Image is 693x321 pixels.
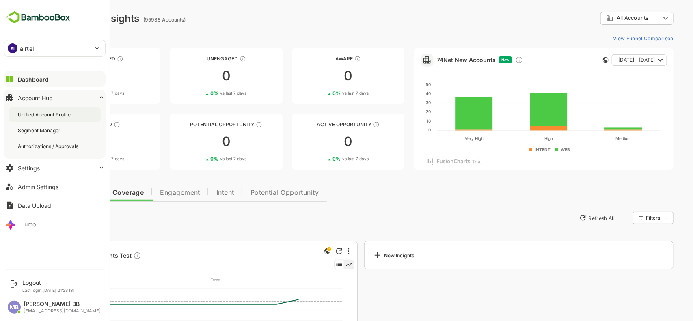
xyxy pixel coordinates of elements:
div: Discover new ICP-fit accounts showing engagement — via intent surges, anonymous website visits, L... [487,56,495,64]
div: Description not present [105,252,113,261]
span: Data Quality and Coverage [28,190,115,196]
a: UnengagedThese accounts have not shown enough engagement and need nurturing00%vs last 7 days [142,48,254,104]
div: Unreached [19,56,132,62]
div: Refresh [307,248,314,254]
div: 0 [264,135,376,148]
a: 95933 Accounts TestDescription not present [43,252,116,261]
span: All Accounts [588,15,620,21]
button: View Funnel Comparison [581,32,645,45]
span: Engagement [132,190,172,196]
button: Admin Settings [4,179,106,195]
div: These accounts have not shown enough engagement and need nurturing [211,56,218,62]
div: 0 [264,69,376,82]
div: 0 % [304,156,340,162]
ag: (95938 Accounts) [115,17,160,23]
div: AIairtel [4,40,105,56]
span: Intent [188,190,206,196]
p: Last login: [DATE] 21:23 IST [22,288,76,293]
div: 0 % [182,156,218,162]
text: Medium [587,136,602,141]
text: 40 [397,91,402,96]
div: 0 % [304,90,340,96]
div: AI [8,43,17,53]
div: [EMAIL_ADDRESS][DOMAIN_NAME] [24,308,101,314]
text: 10 [398,118,402,123]
div: All Accounts [578,15,632,22]
span: vs last 7 days [314,90,340,96]
text: 30 [397,100,402,105]
p: airtel [20,44,34,53]
span: 95933 Accounts Test [43,252,113,261]
text: 50 [397,82,402,87]
div: Dashboard [18,76,49,83]
div: Segment Manager [18,127,62,134]
text: 100K [38,286,47,291]
div: Unified Account Profile [18,111,72,118]
div: Account Hub [18,95,53,101]
div: [PERSON_NAME] BB [24,301,101,308]
div: Admin Settings [18,183,58,190]
button: Lumo [4,216,106,232]
div: 0 [19,135,132,148]
div: Active Opportunity [264,121,376,127]
text: High [516,136,525,141]
div: 0 [142,135,254,148]
div: Engaged [19,121,132,127]
text: 0 [400,127,402,132]
text: ---- Trend [175,278,192,282]
div: MB [8,301,21,314]
div: Filters [617,211,645,225]
span: vs last 7 days [192,90,218,96]
a: 74Net New Accounts [408,56,467,63]
button: Account Hub [4,90,106,106]
div: 0 % [60,156,96,162]
div: Data Upload [18,202,51,209]
span: vs last 7 days [69,156,96,162]
div: Authorizations / Approvals [18,143,80,150]
div: This is a global insight. Segment selection is not applicable for this view [294,246,304,257]
a: EngagedThese accounts are warm, further nurturing would qualify them to MQAs00%vs last 7 days [19,114,132,170]
text: WEB [532,147,542,152]
a: UnreachedThese accounts have not been engaged with for a defined time period00%vs last 7 days [19,48,132,104]
text: Very High [436,136,455,141]
span: New [473,58,481,62]
button: Data Upload [4,197,106,213]
div: Potential Opportunity [142,121,254,127]
button: Settings [4,160,106,176]
a: Potential OpportunityThese accounts are MQAs and can be passed on to Inside Sales00%vs last 7 days [142,114,254,170]
div: Aware [264,56,376,62]
div: These accounts are MQAs and can be passed on to Inside Sales [227,121,234,128]
div: 0 % [60,90,96,96]
text: 20 [397,109,402,114]
text: 80K [39,297,47,301]
div: Settings [18,165,40,172]
a: AwareThese accounts have just entered the buying cycle and need further nurturing00%vs last 7 days [264,48,376,104]
span: vs last 7 days [314,156,340,162]
img: BambooboxFullLogoMark.5f36c76dfaba33ec1ec1367b70bb1252.svg [4,10,73,25]
span: vs last 7 days [69,90,96,96]
div: 0 [19,69,132,82]
span: Potential Opportunity [222,190,291,196]
div: More [320,248,321,254]
text: 60K [39,307,47,312]
div: Dashboard Insights [19,13,111,24]
button: Dashboard [4,71,106,87]
div: These accounts have just entered the buying cycle and need further nurturing [326,56,332,62]
div: These accounts are warm, further nurturing would qualify them to MQAs [85,121,92,128]
button: New Insights [19,211,79,225]
a: New Insights [336,241,646,269]
div: Unengaged [142,56,254,62]
div: Lumo [21,221,36,228]
a: Active OpportunityThese accounts have open opportunities which might be at any of the Sales Stage... [264,114,376,170]
div: All Accounts [572,11,645,26]
button: Refresh All [547,211,590,224]
button: [DATE] - [DATE] [583,54,639,66]
span: vs last 7 days [192,156,218,162]
div: 0 % [182,90,218,96]
div: Filters [617,215,632,221]
div: New Insights [344,250,386,260]
div: These accounts have open opportunities which might be at any of the Sales Stages [345,121,351,128]
div: This card does not support filter and segments [574,57,580,63]
div: These accounts have not been engaged with for a defined time period [89,56,95,62]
